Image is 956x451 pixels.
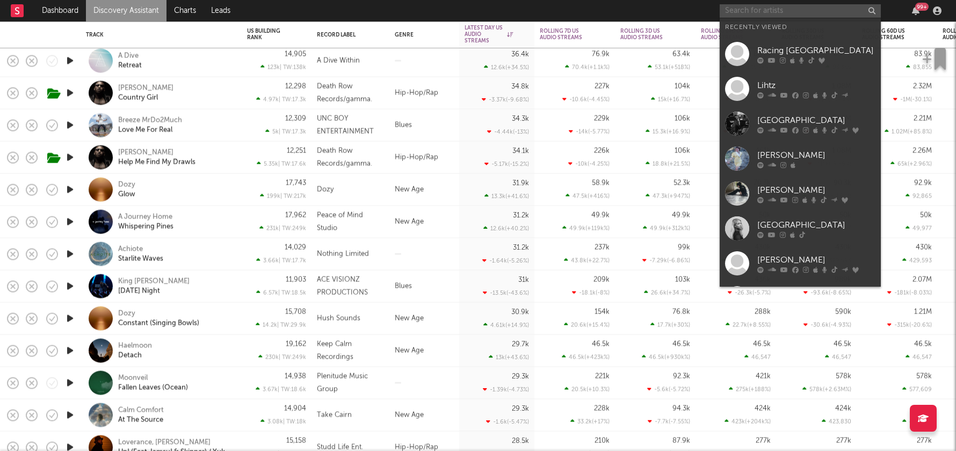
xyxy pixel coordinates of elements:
div: 49,977 [906,225,932,232]
div: 5k | TW: 17.3k [247,128,306,135]
div: Blues [389,110,459,142]
div: 34.8k [511,83,529,90]
div: 288k [755,309,771,316]
div: 13.3k ( +41.6 % ) [484,193,529,200]
div: Achiote [118,244,143,254]
div: 29.3k [512,373,529,380]
div: 2.21M [914,115,932,122]
div: -10.6k ( -4.45 % ) [562,96,610,103]
a: Country Girl [118,93,158,103]
div: -4.44k ( -13 % ) [487,128,529,135]
div: 18.8k ( +21.5 % ) [646,161,690,168]
div: 590k [835,309,851,316]
div: A Journey Home [118,212,172,222]
div: -1.39k ( -4.73 % ) [483,386,529,393]
div: [PERSON_NAME] [757,253,875,266]
div: Racing [GEOGRAPHIC_DATA] [757,44,875,57]
div: 49.9k [591,212,610,219]
div: 83,855 [906,64,932,71]
div: [PERSON_NAME] [757,184,875,197]
div: 12,298 [285,83,306,90]
div: 228k [594,405,610,412]
div: 49.9k ( +312k % ) [643,225,690,232]
a: Lihtz [720,71,881,106]
a: [PERSON_NAME] [720,246,881,281]
a: [PERSON_NAME] [118,148,173,157]
a: [PERSON_NAME] [118,83,173,93]
div: 17,962 [285,212,306,219]
div: 14.2k | TW: 29.9k [247,322,306,329]
div: -5.17k ( -15.2 % ) [484,161,529,168]
div: 277k [756,438,771,445]
div: 277k [836,438,851,445]
div: 20.6k ( +15.4 % ) [564,322,610,329]
div: 94.3k [672,405,690,412]
a: Glow [118,190,135,199]
div: -7.29k ( -6.86 % ) [642,257,690,264]
div: 22.7k ( +8.55 % ) [726,322,771,329]
div: Help Me Find My Drawls [118,157,195,167]
a: Love Me For Real [118,125,172,135]
div: [PERSON_NAME] [757,149,875,162]
div: Nothing Limited [317,248,369,260]
div: 33.2k ( +17 % ) [570,418,610,425]
div: 227k [595,83,610,90]
div: Genre [395,32,448,38]
div: 34.1k [512,148,529,155]
div: -181k ( -8.03 % ) [887,289,932,296]
div: 103k [675,277,690,283]
div: Rolling 7D US Audio Streams [540,28,593,41]
div: 275k ( +188 % ) [729,386,771,393]
div: Loverance, [PERSON_NAME] [118,438,211,447]
div: 31.2k [513,244,529,251]
div: 3.66k | TW: 17.7k [247,257,306,264]
div: Blues [389,271,459,303]
div: Hip-Hop/Rap [389,77,459,110]
div: Hush Sounds [317,312,360,325]
div: 2.32M [913,83,932,90]
div: 58.9k [592,180,610,187]
div: 83.9k [914,51,932,58]
div: 104k [675,83,690,90]
div: 14,904 [284,405,306,412]
div: [DATE] Night [118,286,160,296]
div: 46,547 [825,354,851,361]
div: 578k [836,373,851,380]
div: 6.57k | TW: 18.5k [247,289,306,296]
div: 87.9k [672,438,690,445]
div: 26.6k ( +34.7 % ) [644,289,690,296]
div: Rolling 60D US Audio Streams [862,28,916,41]
div: 99 + [915,3,929,11]
div: -13.5k ( -43.6 % ) [483,289,529,296]
div: 92.9k [914,180,932,187]
div: Keep Calm Recordings [317,338,384,363]
div: 46.5k [753,341,771,348]
div: 421k [756,373,771,380]
div: 53.1k ( +518 % ) [648,64,690,71]
div: 424k [835,405,851,412]
div: 578k ( +2.63M % ) [802,386,851,393]
div: 52.3k [673,180,690,187]
a: Makeout Reef [720,281,881,316]
div: US Building Rank [247,28,290,41]
div: 221k [595,373,610,380]
div: Death Row Records/gamma. [317,144,384,170]
div: Record Label [317,32,368,38]
div: Recently Viewed [725,21,875,34]
div: 430k [916,244,932,251]
button: 99+ [912,6,919,15]
div: 31k [518,277,529,283]
a: King [PERSON_NAME] [118,277,190,286]
div: 20.5k ( +10.3 % ) [564,386,610,393]
div: 76.8k [672,309,690,316]
div: -93.6k ( -8.65 % ) [803,289,851,296]
a: [PERSON_NAME] [720,141,881,176]
div: 15.3k ( +16.9 % ) [646,128,690,135]
input: Search for artists [720,4,881,18]
div: 46.5k [914,341,932,348]
div: New Age [389,399,459,432]
div: Starlite Waves [118,254,163,264]
a: [PERSON_NAME] [720,176,881,211]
